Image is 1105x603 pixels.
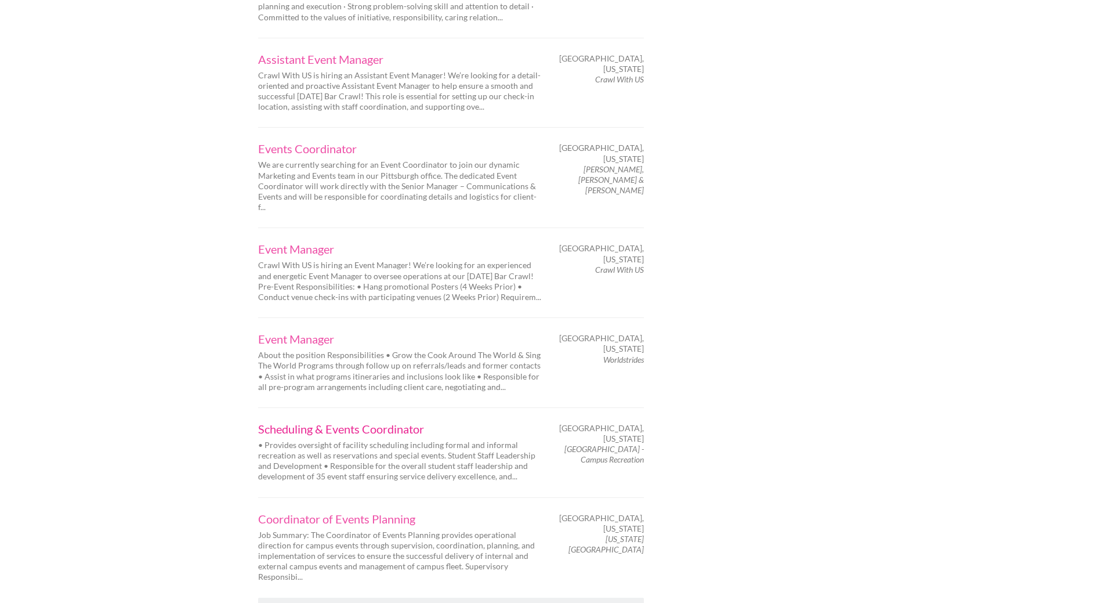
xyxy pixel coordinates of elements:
[559,243,644,264] span: [GEOGRAPHIC_DATA], [US_STATE]
[258,423,542,435] a: Scheduling & Events Coordinator
[258,530,542,583] p: Job Summary: The Coordinator of Events Planning provides operational direction for campus events ...
[603,355,644,364] em: Worldstrides
[258,53,542,65] a: Assistant Event Manager
[578,164,644,195] em: [PERSON_NAME], [PERSON_NAME] & [PERSON_NAME]
[258,513,542,525] a: Coordinator of Events Planning
[564,444,644,464] em: [GEOGRAPHIC_DATA] - Campus Recreation
[258,440,542,482] p: • Provides oversight of facility scheduling including formal and informal recreation as well as r...
[258,243,542,255] a: Event Manager
[595,74,644,84] em: Crawl With US
[559,333,644,354] span: [GEOGRAPHIC_DATA], [US_STATE]
[559,143,644,164] span: [GEOGRAPHIC_DATA], [US_STATE]
[258,350,542,392] p: About the position Responsibilities • Grow the Cook Around The World & Sing The World Programs th...
[595,265,644,275] em: Crawl With US
[568,534,644,554] em: [US_STATE][GEOGRAPHIC_DATA]
[559,53,644,74] span: [GEOGRAPHIC_DATA], [US_STATE]
[559,423,644,444] span: [GEOGRAPHIC_DATA], [US_STATE]
[258,333,542,345] a: Event Manager
[559,513,644,534] span: [GEOGRAPHIC_DATA], [US_STATE]
[258,260,542,302] p: Crawl With US is hiring an Event Manager! We’re looking for an experienced and energetic Event Ma...
[258,70,542,113] p: Crawl With US is hiring an Assistant Event Manager! We’re looking for a detail-oriented and proac...
[258,160,542,212] p: We are currently searching for an Event Coordinator to join our dynamic Marketing and Events team...
[258,143,542,154] a: Events Coordinator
